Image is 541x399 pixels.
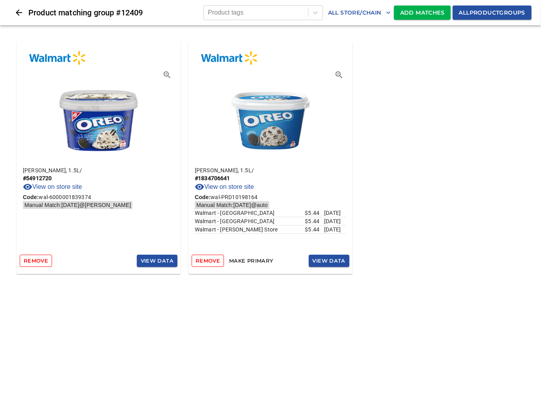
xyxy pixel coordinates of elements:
td: [DATE] [324,226,346,234]
td: $ 5.44 [305,209,324,217]
img: walmart.png [195,48,265,68]
span: All Store/Chain [328,8,391,18]
span: Remove [24,256,48,265]
button: Remove [192,255,224,267]
button: View Data [309,255,349,267]
span: View Data [313,256,345,265]
img: christie oreo, 1.5l [231,77,310,160]
td: $ 5.44 [305,217,324,226]
b: Code: [195,194,211,200]
span: Manual Match: [DATE] @ auto [195,200,269,210]
p: wal-6000001839374 [23,193,174,201]
b: Code: [23,194,39,200]
a: View on store site [195,182,254,192]
td: Hwy # 17 E [195,226,305,234]
button: All Store/Chain [325,6,394,20]
td: [DATE] [324,217,346,226]
p: # 1834706641 [195,174,346,182]
button: Close [9,3,28,22]
button: View Data [137,255,177,267]
p: [PERSON_NAME], 1.5L / [23,166,174,174]
button: Remove [20,255,52,267]
button: Add Matches [394,6,451,20]
p: [PERSON_NAME], 1.5L / [195,166,346,174]
span: Remove [196,256,220,265]
span: Make primary [229,256,273,265]
td: 2065 Fairview St [195,209,305,217]
button: Allproductgroups [453,6,532,20]
td: 7100 Tecumseh Rd E [195,217,305,226]
td: $ 5.44 [305,226,324,234]
img: christie oreo, 1.5l [59,77,138,160]
span: Manual Match: [DATE] @ [PERSON_NAME] [23,200,132,210]
td: [DATE] [324,209,346,217]
p: # 54912720 [23,174,174,182]
h6: Product matching group # 12409 [28,6,203,19]
span: View Data [141,256,173,265]
a: View on store site [23,182,82,192]
img: walmart.png [23,48,93,68]
span: All product groups [459,8,525,18]
button: Make primary [227,255,275,267]
p: wal-PRD10198164 [195,193,346,201]
span: Add Matches [400,8,444,18]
